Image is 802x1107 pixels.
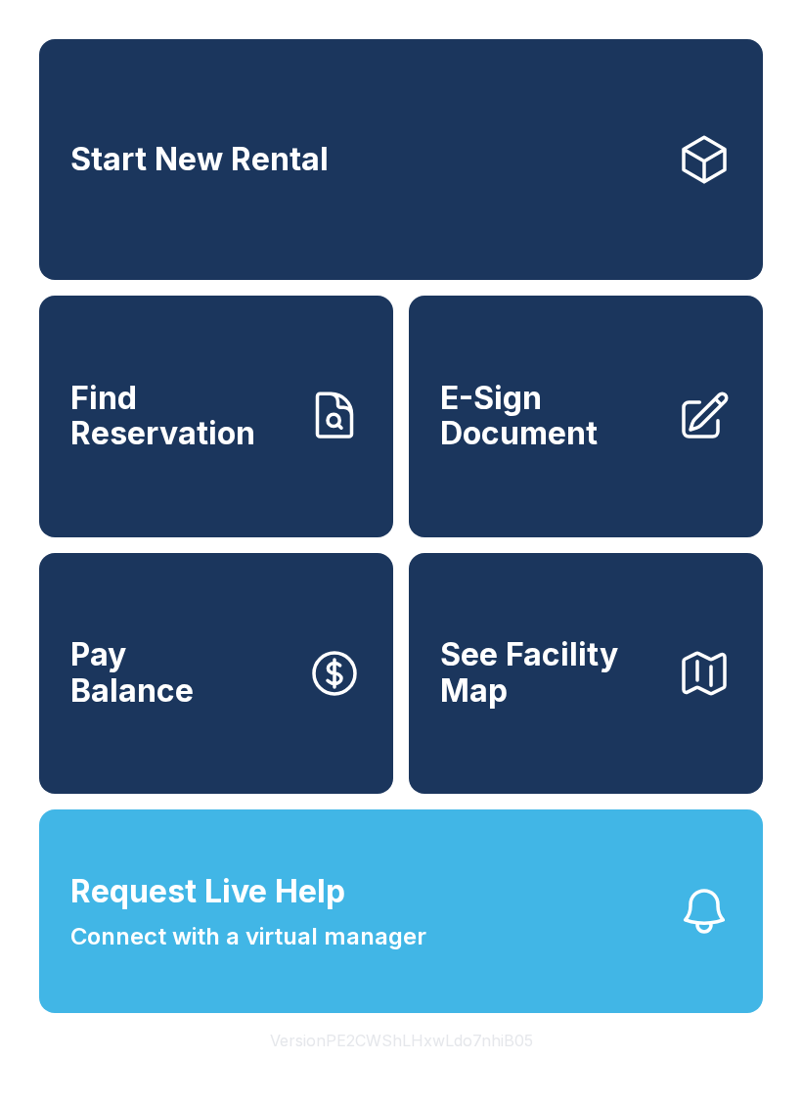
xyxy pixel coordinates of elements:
button: Request Live HelpConnect with a virtual manager [39,809,763,1013]
a: PayBalance [39,553,393,794]
span: Connect with a virtual manager [70,919,426,954]
a: Find Reservation [39,296,393,536]
span: E-Sign Document [440,381,661,452]
span: Request Live Help [70,868,345,915]
span: See Facility Map [440,637,661,709]
span: Pay Balance [70,637,194,709]
a: E-Sign Document [409,296,763,536]
button: See Facility Map [409,553,763,794]
button: VersionPE2CWShLHxwLdo7nhiB05 [254,1013,549,1068]
span: Start New Rental [70,142,329,178]
span: Find Reservation [70,381,291,452]
a: Start New Rental [39,39,763,280]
